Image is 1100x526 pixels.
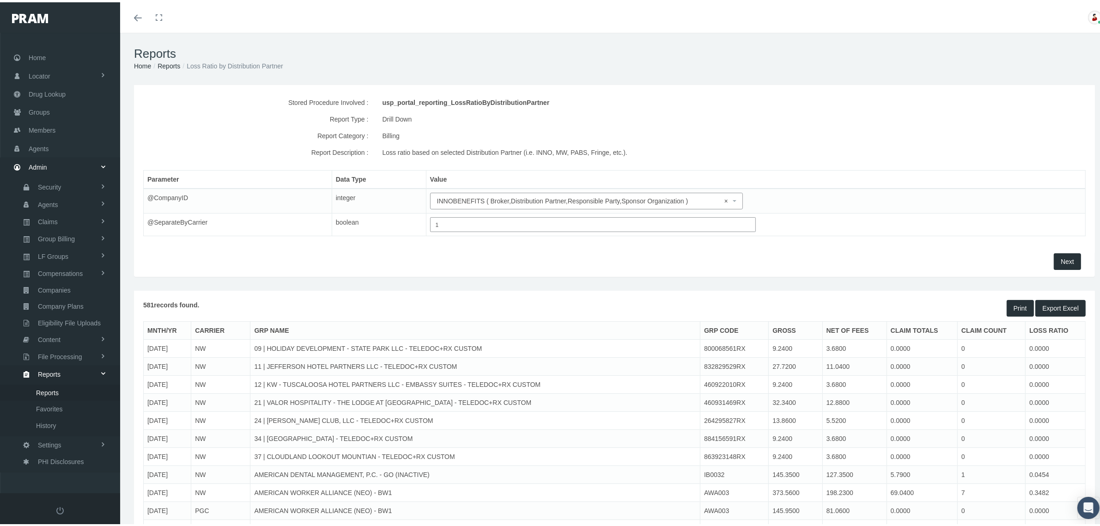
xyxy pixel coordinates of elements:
span: File Processing [38,347,82,362]
button: Export Excel [1035,298,1086,314]
span: Settings [38,435,61,451]
label: Stored Procedure Involved : [136,92,376,109]
th: GRP CODE [700,319,769,337]
td: 12 | KW - TUSCALOOSA HOTEL PARTNERS LLC - EMBASSY SUITES - TELEDOC+RX CUSTOM [250,373,700,391]
td: [DATE] [144,373,191,391]
span: INNOBENEFITS ( Broker,Distribution Partner,Responsible Party,Sponsor Organization ) [437,194,730,204]
span: Agents [29,138,49,155]
span: Admin [29,156,47,174]
td: 0.0000 [1026,500,1086,518]
td: 9.2400 [769,446,822,464]
label: Report Description : [136,142,376,159]
td: 0.0000 [1026,391,1086,410]
td: 1 [958,464,1026,482]
td: 0 [958,337,1026,355]
td: 11 | JEFFERSON HOTEL PARTNERS LLC - TELEDOC+RX CUSTOM [250,355,700,373]
td: 69.0400 [887,482,957,500]
td: 24 | [PERSON_NAME] CLUB, LLC - TELEDOC+RX CUSTOM [250,410,700,428]
span: Compensations [38,263,83,279]
td: 460931469RX [700,391,769,410]
div: Loss ratio based on selected Distribution Partner (i.e. INNO, MW, PABS, Fringe, etc.). [383,142,927,159]
span: Home [29,47,46,64]
span: PHI Disclosures [38,452,84,467]
td: integer [332,186,426,211]
th: GROSS [769,319,822,337]
span: Groups [29,101,50,119]
td: 3.6800 [822,446,887,464]
td: AMERICAN WORKER ALLIANCE (NEO) - BW1 [250,500,700,518]
td: NW [191,464,250,482]
td: AMERICAN DENTAL MANAGEMENT, P.C. - GO (INACTIVE) [250,464,700,482]
span: Members [29,119,55,137]
td: [DATE] [144,500,191,518]
th: CARRIER [191,319,250,337]
th: CLAIM TOTALS [887,319,957,337]
td: [DATE] [144,446,191,464]
th: MNTH/YR [144,319,191,337]
td: 21 | VALOR HOSPITALITY - THE LODGE AT [GEOGRAPHIC_DATA] - TELEDOC+RX CUSTOM [250,391,700,410]
td: 81.0600 [822,500,887,518]
td: [DATE] [144,464,191,482]
td: 0 [958,355,1026,373]
td: IB0032 [700,464,769,482]
td: 145.9500 [769,500,822,518]
td: 34 | [GEOGRAPHIC_DATA] - TELEDOC+RX CUSTOM [250,428,700,446]
td: NW [191,355,250,373]
td: AWA003 [700,500,769,518]
td: @SeparateByCarrier [144,211,332,234]
td: NW [191,337,250,355]
td: NW [191,446,250,464]
span: Companies [38,280,71,296]
span: Locator [29,65,50,83]
td: AWA003 [700,482,769,500]
td: 3.6800 [822,337,887,355]
span: Claims [38,212,58,227]
span: Group Billing [38,229,75,245]
td: 5.7900 [887,464,957,482]
td: 7 [958,482,1026,500]
span: Reports [38,364,61,380]
td: boolean [332,211,426,234]
td: PGC [191,500,250,518]
td: 13.8600 [769,410,822,428]
td: 0.0454 [1026,464,1086,482]
li: Loss Ratio by Distribution Partner [180,59,283,69]
td: 11.0400 [822,355,887,373]
td: NW [191,410,250,428]
div: usp_portal_reporting_LossRatioByDistributionPartner [383,92,927,109]
th: Parameter [144,168,332,187]
td: 0 [958,410,1026,428]
span: Drug Lookup [29,83,66,101]
td: 0 [958,446,1026,464]
td: AMERICAN WORKER ALLIANCE (NEO) - BW1 [250,482,700,500]
td: 9.2400 [769,373,822,391]
td: 0 [958,373,1026,391]
th: GRP NAME [250,319,700,337]
th: Data Type [332,168,426,187]
td: [DATE] [144,355,191,373]
td: 0 [958,500,1026,518]
td: [DATE] [144,391,191,410]
h1: Reports [134,44,1095,59]
span: Content [38,330,61,345]
td: 27.7200 [769,355,822,373]
th: NET OF FEES [822,319,887,337]
button: Next [1054,251,1081,268]
td: 198.2300 [822,482,887,500]
span: × [724,194,731,204]
td: 3.6800 [822,428,887,446]
td: 0.0000 [887,355,957,373]
th: LOSS RATIO [1026,319,1086,337]
td: 9.2400 [769,337,822,355]
td: 0.3482 [1026,482,1086,500]
span: LF Groups [38,246,68,262]
td: 0.0000 [887,500,957,518]
td: 127.3500 [822,464,887,482]
td: 0 [958,428,1026,446]
label: Report Type : [136,109,376,125]
td: 37 | CLOUDLAND LOOKOUT MOUNTIAN - TELEDOC+RX CUSTOM [250,446,700,464]
span: INNOBENEFITS ( Broker,Distribution Partner,Responsible Party,Sponsor Organization ) [430,190,743,207]
a: Reports [158,60,180,67]
td: [DATE] [144,337,191,355]
div: Drill Down [383,109,927,125]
